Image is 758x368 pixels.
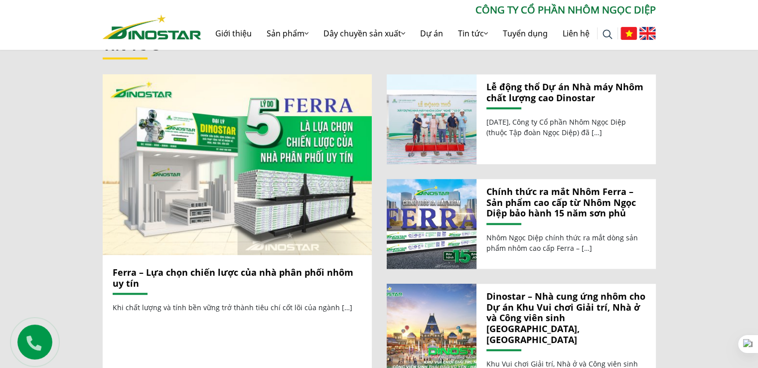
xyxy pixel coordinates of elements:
a: Nhôm Dinostar [103,12,201,39]
a: Dự án [413,17,451,49]
p: Nhôm Ngọc Diệp chính thức ra mắt dòng sản phẩm nhôm cao cấp Ferra – […] [486,232,646,253]
a: Dây chuyền sản xuất [316,17,413,49]
img: Chính thức ra mắt Nhôm Ferra – Sản phẩm cao cấp từ Nhôm Ngọc Diệp bảo hành 15 năm sơn phủ [386,179,476,269]
a: Dinostar – Nhà cung ứng nhôm cho Dự án Khu Vui chơi Giải trí, Nhà ở và Công viên sinh [GEOGRAPHIC... [486,291,646,345]
a: Lễ động thổ Dự án Nhà máy Nhôm chất lượng cao Dinostar [387,74,476,164]
p: CÔNG TY CỔ PHẦN NHÔM NGỌC DIỆP [201,2,656,17]
img: Ferra – Lựa chọn chiến lược của nhà phân phối nhôm uy tín [102,74,372,255]
a: Giới thiệu [208,17,259,49]
img: Nhôm Dinostar [103,14,201,39]
a: Ferra – Lựa chọn chiến lược của nhà phân phối nhôm uy tín [113,266,353,289]
img: Tiếng Việt [620,27,637,40]
p: Khi chất lượng và tính bền vững trở thành tiêu chí cốt lõi của ngành […] [113,302,362,313]
p: [DATE], Công ty Cổ phần Nhôm Ngọc Diệp (thuộc Tập đoàn Ngọc Diệp) đã […] [486,117,646,138]
a: Sản phẩm [259,17,316,49]
a: Chính thức ra mắt Nhôm Ferra – Sản phẩm cao cấp từ Nhôm Ngọc Diệp bảo hành 15 năm sơn phủ [486,186,646,219]
a: Lễ động thổ Dự án Nhà máy Nhôm chất lượng cao Dinostar [486,82,646,103]
img: search [603,29,612,39]
img: Lễ động thổ Dự án Nhà máy Nhôm chất lượng cao Dinostar [386,74,476,164]
a: Liên hệ [555,17,597,49]
a: Chính thức ra mắt Nhôm Ferra – Sản phẩm cao cấp từ Nhôm Ngọc Diệp bảo hành 15 năm sơn phủ [387,179,476,269]
a: Ferra – Lựa chọn chiến lược của nhà phân phối nhôm uy tín [103,74,372,255]
a: Tin tức [451,17,495,49]
a: Tuyển dụng [495,17,555,49]
img: English [639,27,656,40]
